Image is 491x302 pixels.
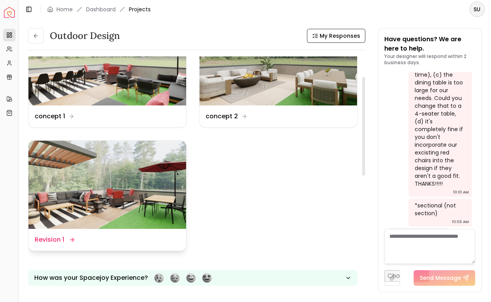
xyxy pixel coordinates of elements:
[199,17,357,105] img: concept 2
[28,16,187,128] a: concept 1concept 1
[199,16,357,128] a: concept 2concept 2
[47,5,151,13] nav: breadcrumb
[453,188,469,196] div: 10:01 AM
[35,235,64,244] dd: Revision 1
[206,112,238,121] dd: concept 2
[470,2,484,16] span: SU
[4,7,15,18] a: Spacejoy
[384,53,475,66] p: Your designer will respond within 2 business days.
[320,32,360,40] span: My Responses
[469,2,485,17] button: SU
[307,29,365,43] button: My Responses
[50,30,120,42] h3: Outdoor design
[28,140,186,229] img: Revision 1
[384,35,475,53] p: Have questions? We are here to help.
[35,112,65,121] dd: concept 1
[28,17,186,105] img: concept 1
[4,7,15,18] img: Spacejoy Logo
[86,5,116,13] a: Dashboard
[415,202,464,217] div: *sectional (not section)
[452,218,469,226] div: 10:03 AM
[28,140,187,251] a: Revision 1Revision 1
[56,5,73,13] a: Home
[129,5,151,13] span: Projects
[34,273,148,283] p: How was your Spacejoy Experience?
[28,270,357,286] button: How was your Spacejoy Experience?Feeling terribleFeeling badFeeling goodFeeling awesome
